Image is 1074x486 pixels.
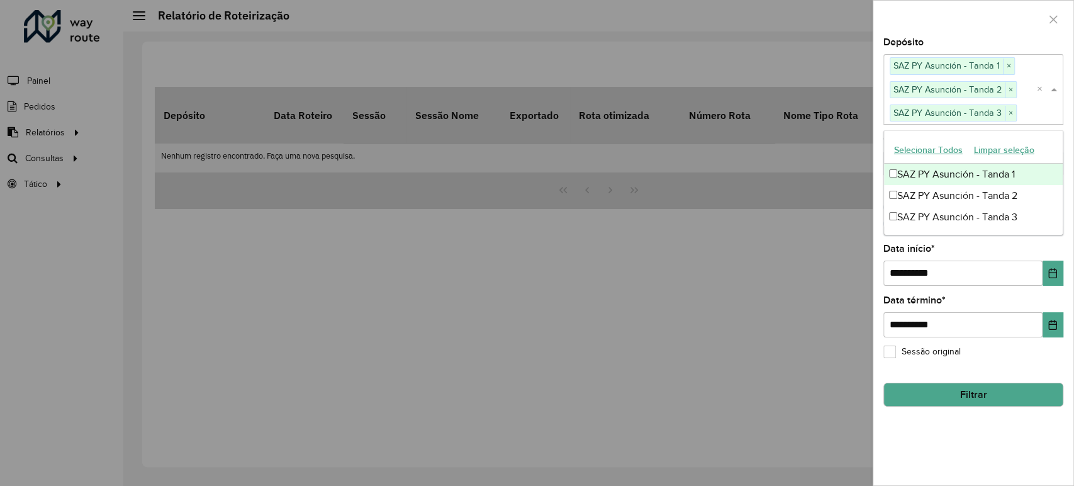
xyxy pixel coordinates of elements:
span: Clear all [1037,82,1048,97]
ng-dropdown-panel: Options list [883,130,1063,235]
div: SAZ PY Asunción - Tanda 2 [884,185,1063,206]
span: × [1005,106,1016,121]
div: SAZ PY Asunción - Tanda 3 [884,206,1063,228]
button: Selecionar Todos [888,140,968,160]
label: Data início [883,241,935,256]
button: Choose Date [1043,261,1063,286]
span: SAZ PY Asunción - Tanda 1 [890,58,1003,73]
div: SAZ PY Asunción - Tanda 1 [884,164,1063,185]
label: Depósito [883,35,924,50]
span: SAZ PY Asunción - Tanda 2 [890,82,1005,97]
label: Sessão original [883,345,961,358]
span: × [1005,82,1016,98]
label: Data término [883,293,946,308]
span: × [1003,59,1014,74]
button: Choose Date [1043,312,1063,337]
button: Limpar seleção [968,140,1040,160]
span: SAZ PY Asunción - Tanda 3 [890,105,1005,120]
button: Filtrar [883,383,1063,407]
